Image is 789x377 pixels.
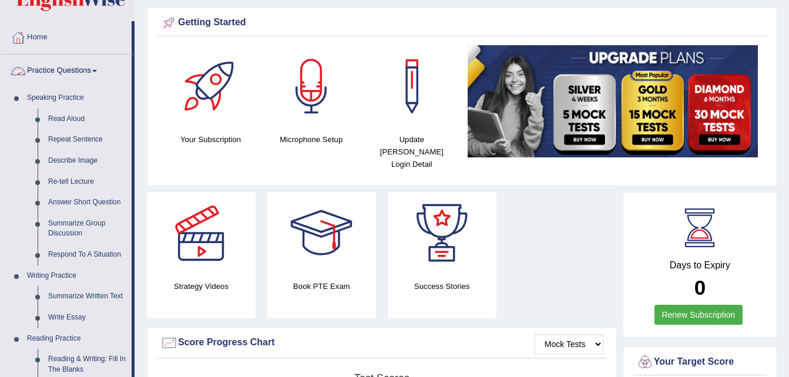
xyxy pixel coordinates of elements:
h4: Your Subscription [166,133,255,146]
a: Practice Questions [1,55,132,84]
a: Read Aloud [43,109,132,130]
div: Your Target Score [636,354,764,371]
a: Answer Short Question [43,192,132,213]
img: small5.jpg [468,45,758,157]
h4: Success Stories [388,280,496,292]
a: Home [1,21,132,51]
h4: Microphone Setup [267,133,355,146]
h4: Book PTE Exam [267,280,376,292]
b: 0 [694,276,706,299]
h4: Strategy Videos [147,280,256,292]
div: Score Progress Chart [160,334,603,352]
a: Re-tell Lecture [43,171,132,193]
div: Getting Started [160,14,764,32]
a: Describe Image [43,150,132,171]
a: Speaking Practice [22,87,132,109]
a: Respond To A Situation [43,244,132,265]
a: Write Essay [43,307,132,328]
a: Writing Practice [22,265,132,287]
a: Summarize Group Discussion [43,213,132,244]
h4: Days to Expiry [636,260,764,271]
a: Renew Subscription [654,305,743,325]
a: Summarize Written Text [43,286,132,307]
a: Reading Practice [22,328,132,349]
h4: Update [PERSON_NAME] Login Detail [367,133,456,170]
a: Repeat Sentence [43,129,132,150]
